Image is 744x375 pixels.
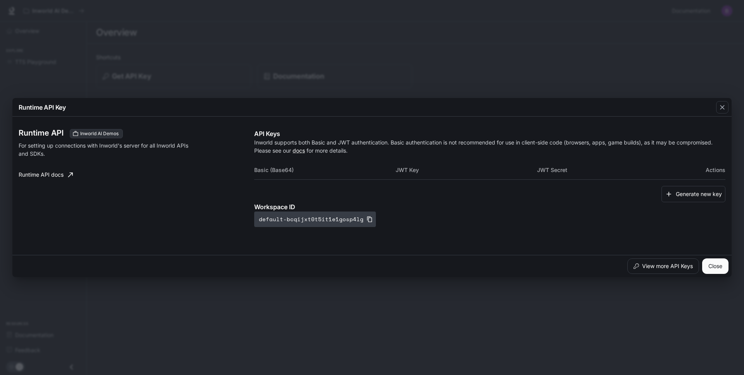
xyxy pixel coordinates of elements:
[19,141,191,158] p: For setting up connections with Inworld's server for all Inworld APIs and SDKs.
[537,161,679,179] th: JWT Secret
[70,129,123,138] div: These keys will apply to your current workspace only
[254,212,376,227] button: default-bcqijxt0t5it1e1gosp4lg
[702,258,728,274] button: Close
[77,130,122,137] span: Inworld AI Demos
[254,138,725,155] p: Inworld supports both Basic and JWT authentication. Basic authentication is not recommended for u...
[254,202,725,212] p: Workspace ID
[15,167,76,182] a: Runtime API docs
[254,129,725,138] p: API Keys
[293,147,305,154] a: docs
[627,258,699,274] button: View more API Keys
[396,161,537,179] th: JWT Key
[19,129,64,137] h3: Runtime API
[254,161,396,179] th: Basic (Base64)
[661,186,725,203] button: Generate new key
[678,161,725,179] th: Actions
[19,103,66,112] p: Runtime API Key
